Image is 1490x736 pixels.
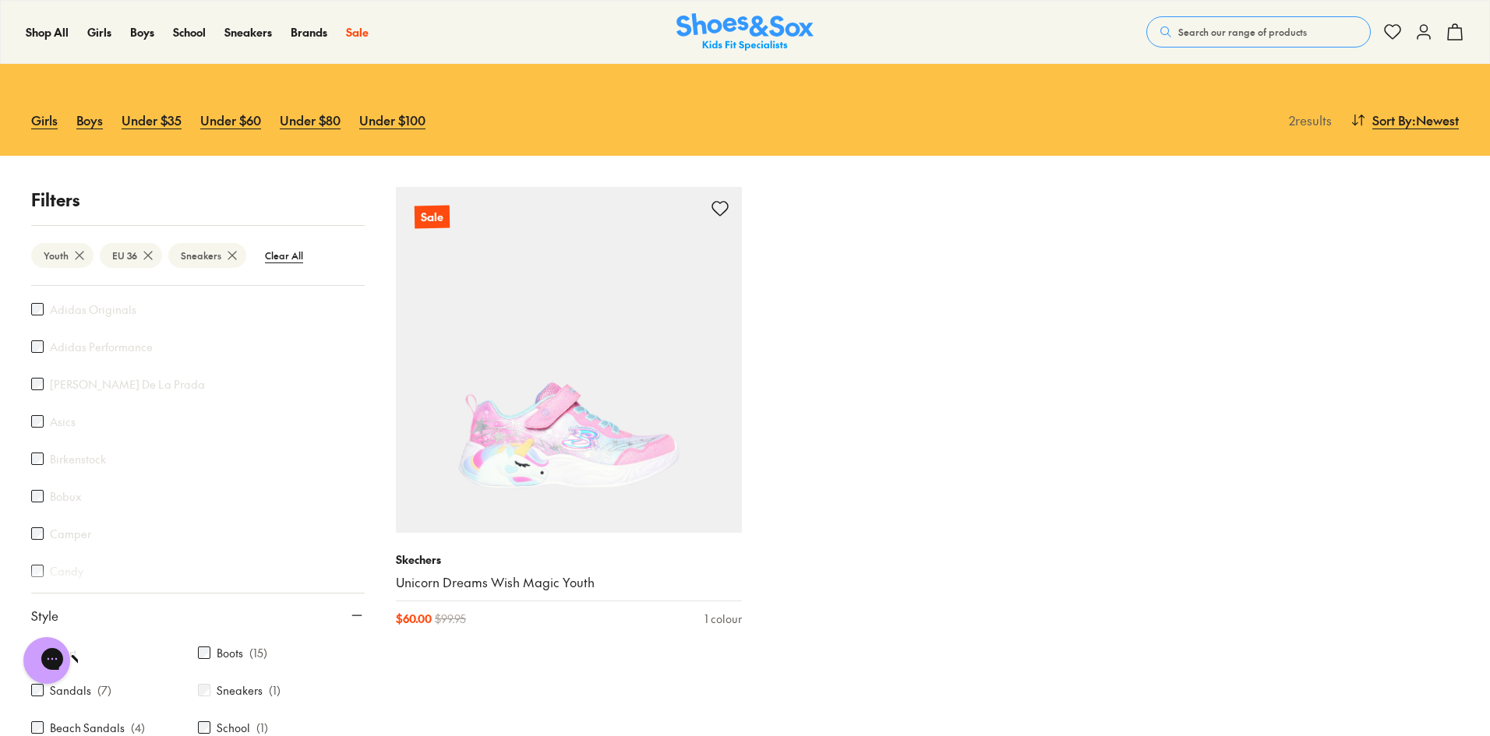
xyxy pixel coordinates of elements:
label: Bobux [50,488,82,505]
button: Sort By:Newest [1351,103,1459,137]
p: Sale [415,206,450,229]
label: Adidas Performance [50,339,153,355]
span: School [173,24,206,40]
button: Search our range of products [1146,16,1371,48]
label: Asics [50,414,76,430]
p: ( 7 ) [97,682,111,699]
div: 1 colour [704,611,742,627]
label: Birkenstock [50,451,106,467]
p: ( 4 ) [131,720,145,736]
p: ( 1 ) [269,682,281,699]
label: Boots [217,645,243,661]
a: Under $80 [280,103,341,137]
span: Girls [87,24,111,40]
btn: EU 36 [100,243,162,268]
p: ( 15 ) [249,645,267,661]
a: Girls [87,24,111,40]
a: Under $100 [359,103,425,137]
span: Boys [130,24,154,40]
span: Sneakers [224,24,272,40]
p: Filters [31,187,365,213]
a: Brands [291,24,327,40]
span: Sale [346,24,369,40]
label: [PERSON_NAME] De La Prada [50,376,205,393]
button: Style [31,593,365,637]
label: Camper [50,526,91,542]
iframe: Gorgias live chat messenger [16,632,78,689]
span: $ 99.95 [435,611,466,627]
label: School [217,720,250,736]
btn: Sneakers [168,243,246,268]
span: Search our range of products [1178,25,1307,39]
label: Sneakers [217,682,263,699]
a: Shop All [26,24,69,40]
a: School [173,24,206,40]
btn: Clear All [252,241,316,269]
label: Beach Sandals [50,720,125,736]
a: Sneakers [224,24,272,40]
label: Sandals [50,682,91,699]
a: Shoes & Sox [676,13,814,51]
a: Unicorn Dreams Wish Magic Youth [396,574,742,591]
a: Boys [130,24,154,40]
a: Boys [76,103,103,137]
a: Girls [31,103,58,137]
span: Brands [291,24,327,40]
a: Under $35 [122,103,182,137]
span: $ 60.00 [396,611,432,627]
label: Adidas Originals [50,301,136,318]
p: Skechers [396,551,742,568]
btn: Youth [31,243,94,268]
span: : Newest [1412,111,1459,129]
a: Sale [396,187,742,533]
span: Style [31,606,58,625]
span: Sort By [1372,111,1412,129]
span: Shop All [26,24,69,40]
a: Under $60 [200,103,261,137]
p: ( 1 ) [256,720,268,736]
a: Sale [346,24,369,40]
img: SNS_Logo_Responsive.svg [676,13,814,51]
p: 2 results [1283,111,1332,129]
